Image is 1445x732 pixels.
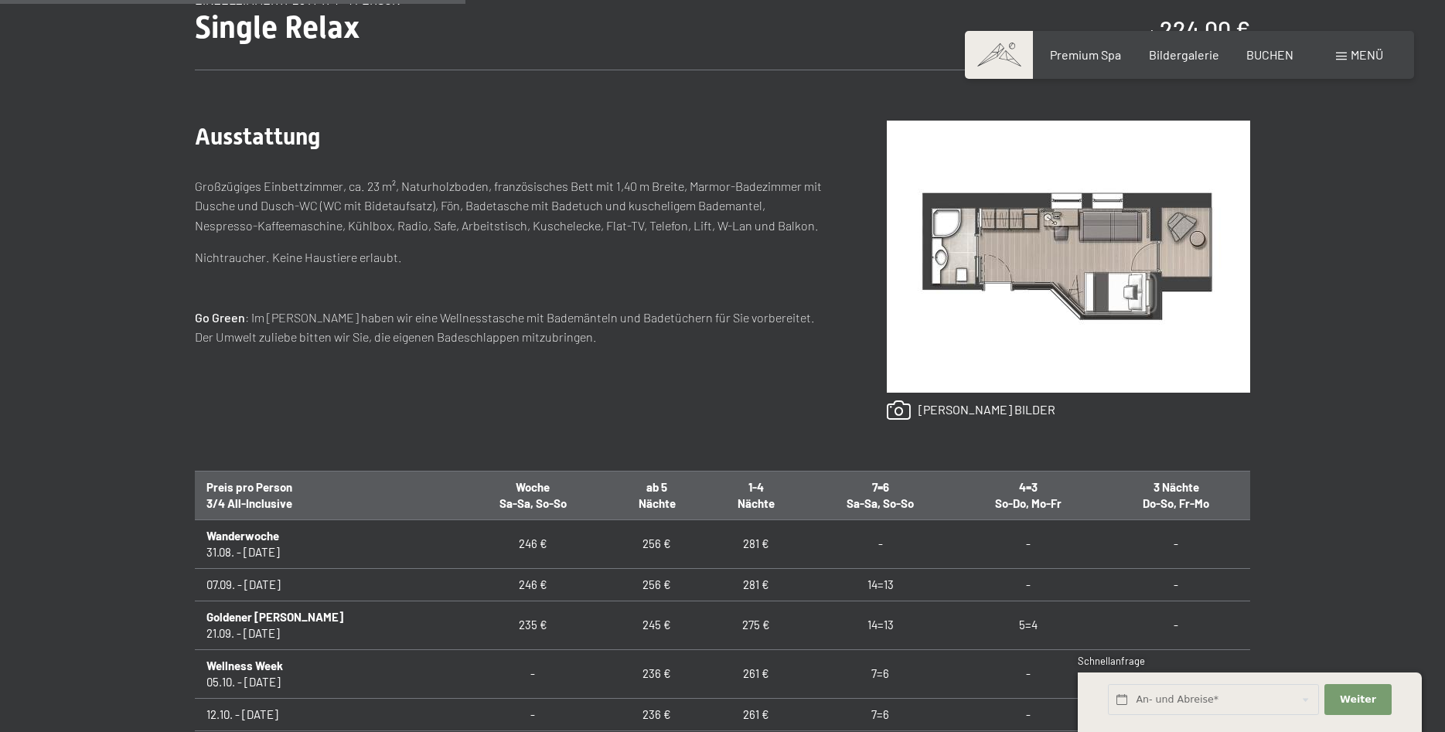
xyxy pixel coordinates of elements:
td: 7=6 [806,649,955,698]
td: 245 € [607,601,706,649]
span: Single Relax [195,9,360,46]
td: - [955,519,1102,568]
td: - [1102,649,1250,698]
td: 256 € [607,519,706,568]
td: 246 € [458,568,608,601]
span: ab [1144,26,1157,41]
b: 224,00 € [1160,15,1250,43]
th: 7=6 [806,471,955,519]
td: - [955,649,1102,698]
td: 261 € [707,698,806,730]
td: 236 € [607,698,706,730]
span: Schnellanfrage [1078,655,1145,667]
span: 3/4 All-Inclusive [206,496,292,510]
td: 05.10. - [DATE] [195,649,458,698]
td: - [1102,519,1250,568]
td: 14=13 [806,568,955,601]
td: - [955,698,1102,730]
td: 235 € [458,601,608,649]
td: 7=6 [806,698,955,730]
td: - [458,698,608,730]
td: 5=4 [955,601,1102,649]
span: Nächte [639,496,676,510]
span: So-Do, Mo-Fr [995,496,1062,510]
td: - [1102,568,1250,601]
td: 07.09. - [DATE] [195,568,458,601]
span: Preis pro Person [206,480,292,494]
th: 3 Nächte [1102,471,1250,519]
p: : Im [PERSON_NAME] haben wir eine Wellnesstasche mit Bademänteln und Badetüchern für Sie vorberei... [195,308,825,347]
td: 281 € [707,568,806,601]
b: Goldener [PERSON_NAME] [206,610,343,624]
td: 236 € [607,649,706,698]
td: - [806,519,955,568]
strong: Go Green [195,310,245,325]
td: - [458,649,608,698]
p: Großzügiges Einbettzimmer, ca. 23 m², Naturholzboden, französisches Bett mit 1,40 m Breite, Marmo... [195,176,825,236]
b: Wanderwoche [206,529,279,543]
span: Weiter [1340,693,1376,706]
span: Sa-Sa, So-So [847,496,914,510]
span: Do-So, Fr-Mo [1143,496,1209,510]
td: 12.10. - [DATE] [195,698,458,730]
span: Sa-Sa, So-So [499,496,567,510]
a: Premium Spa [1050,47,1121,62]
a: Bildergalerie [1149,47,1219,62]
button: Weiter [1324,684,1391,716]
th: 1-4 [707,471,806,519]
p: Nichtraucher. Keine Haustiere erlaubt. [195,247,825,267]
td: 21.09. - [DATE] [195,601,458,649]
td: 261 € [707,649,806,698]
td: 275 € [707,601,806,649]
img: Single Relax [887,121,1250,393]
th: 4=3 [955,471,1102,519]
td: - [955,568,1102,601]
td: 246 € [458,519,608,568]
td: 256 € [607,568,706,601]
span: Menü [1351,47,1383,62]
td: 31.08. - [DATE] [195,519,458,568]
th: Woche [458,471,608,519]
th: ab 5 [607,471,706,519]
span: Ausstattung [195,123,320,150]
td: - [1102,601,1250,649]
td: 14=13 [806,601,955,649]
td: 281 € [707,519,806,568]
span: Nächte [738,496,775,510]
a: BUCHEN [1246,47,1293,62]
b: Wellness Week [206,659,283,672]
